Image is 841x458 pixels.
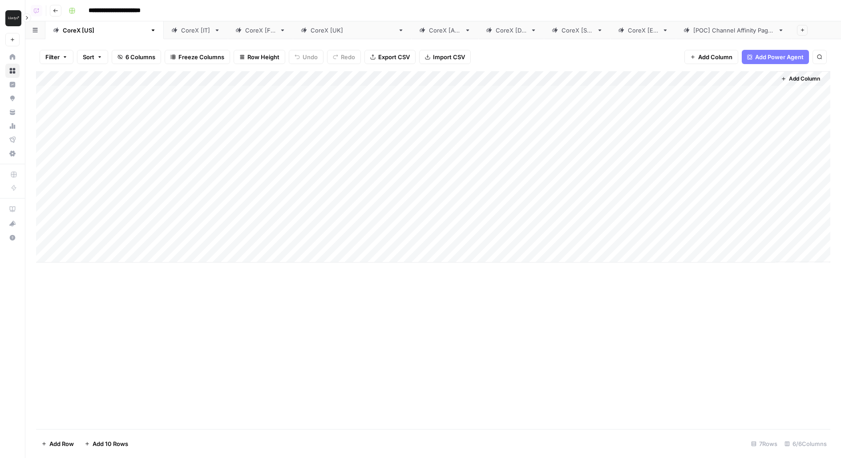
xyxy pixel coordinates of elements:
[742,50,809,64] button: Add Power Agent
[5,77,20,92] a: Insights
[433,53,465,61] span: Import CSV
[5,133,20,147] a: Flightpath
[5,202,20,216] a: AirOps Academy
[748,437,781,451] div: 7 Rows
[63,26,146,35] div: CoreX [[GEOGRAPHIC_DATA]]
[693,26,774,35] div: [POC] Channel Affinity Pages
[83,53,94,61] span: Sort
[79,437,133,451] button: Add 10 Rows
[5,216,20,231] button: What's new?
[496,26,527,35] div: CoreX [DE]
[45,21,164,39] a: CoreX [[GEOGRAPHIC_DATA]]
[478,21,544,39] a: CoreX [DE]
[77,50,108,64] button: Sort
[234,50,285,64] button: Row Height
[611,21,676,39] a: CoreX [ES]
[165,50,230,64] button: Freeze Columns
[5,105,20,119] a: Your Data
[628,26,659,35] div: CoreX [ES]
[378,53,410,61] span: Export CSV
[419,50,471,64] button: Import CSV
[364,50,416,64] button: Export CSV
[40,50,73,64] button: Filter
[45,53,60,61] span: Filter
[5,231,20,245] button: Help + Support
[164,21,228,39] a: CoreX [IT]
[5,146,20,161] a: Settings
[311,26,394,35] div: CoreX [[GEOGRAPHIC_DATA]]
[684,50,738,64] button: Add Column
[327,50,361,64] button: Redo
[781,437,830,451] div: 6/6 Columns
[112,50,161,64] button: 6 Columns
[245,26,276,35] div: CoreX [FR]
[777,73,824,85] button: Add Column
[5,91,20,105] a: Opportunities
[789,75,820,83] span: Add Column
[676,21,792,39] a: [POC] Channel Affinity Pages
[293,21,412,39] a: CoreX [[GEOGRAPHIC_DATA]]
[5,64,20,78] a: Browse
[178,53,224,61] span: Freeze Columns
[247,53,279,61] span: Row Height
[228,21,293,39] a: CoreX [FR]
[6,217,19,230] div: What's new?
[698,53,732,61] span: Add Column
[5,7,20,29] button: Workspace: Klaviyo
[5,119,20,133] a: Usage
[562,26,593,35] div: CoreX [SG]
[544,21,611,39] a: CoreX [SG]
[341,53,355,61] span: Redo
[49,439,74,448] span: Add Row
[181,26,210,35] div: CoreX [IT]
[289,50,323,64] button: Undo
[755,53,804,61] span: Add Power Agent
[412,21,478,39] a: CoreX [AU]
[125,53,155,61] span: 6 Columns
[5,50,20,64] a: Home
[5,10,21,26] img: Klaviyo Logo
[93,439,128,448] span: Add 10 Rows
[36,437,79,451] button: Add Row
[429,26,461,35] div: CoreX [AU]
[303,53,318,61] span: Undo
